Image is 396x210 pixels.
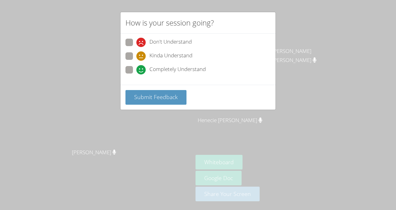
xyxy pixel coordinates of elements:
[125,17,214,28] h2: How is your session going?
[149,51,192,61] span: Kinda Understand
[134,93,178,101] span: Submit Feedback
[125,90,186,105] button: Submit Feedback
[149,65,206,74] span: Completely Understand
[149,38,192,47] span: Don't Understand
